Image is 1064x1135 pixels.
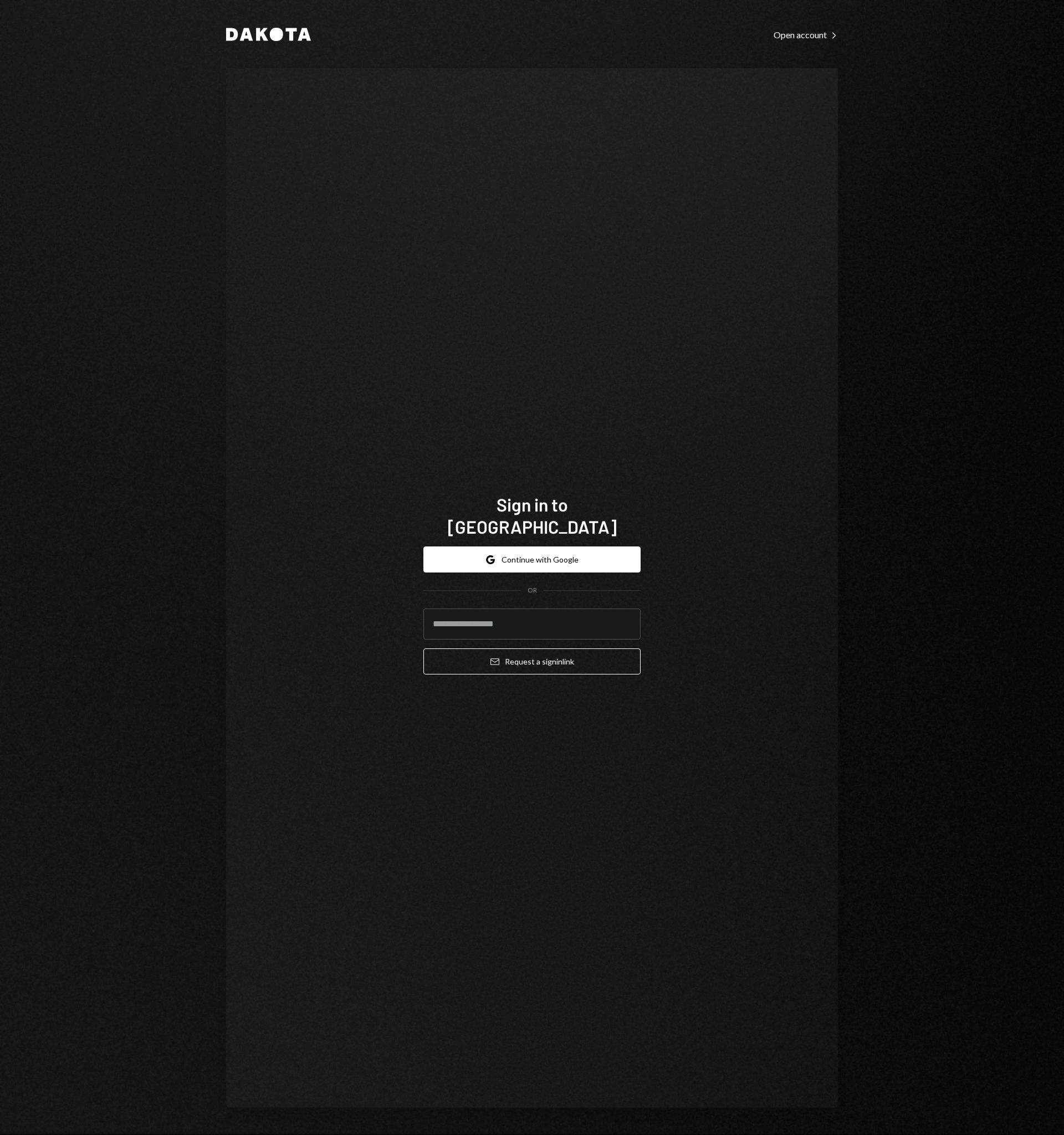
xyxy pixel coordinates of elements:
div: OR [528,586,537,595]
div: Open account [774,29,838,40]
button: Continue with Google [423,546,641,572]
button: Request a signinlink [423,648,641,674]
h1: Sign in to [GEOGRAPHIC_DATA] [423,493,641,538]
a: Open account [774,28,838,40]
